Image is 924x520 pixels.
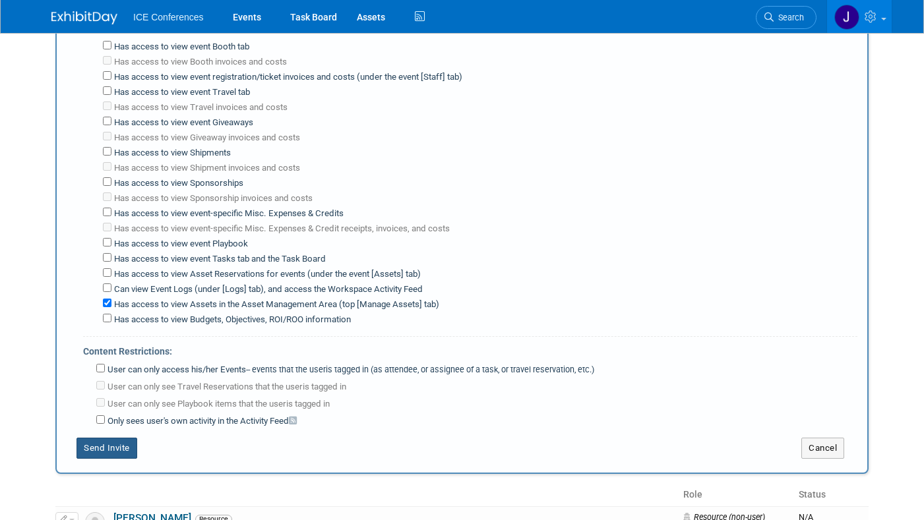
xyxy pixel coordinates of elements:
[83,337,857,361] div: Content Restrictions:
[756,6,816,29] a: Search
[111,223,450,235] label: Has access to view event-specific Misc. Expenses & Credit receipts, invoices, and costs
[111,117,253,129] label: Has access to view event Giveaways
[246,364,594,374] span: -- events that the user is tagged in (as attendee, or assignee of a task, or travel reservation, ...
[77,438,137,459] button: Send Invite
[133,12,204,22] span: ICE Conferences
[111,192,313,205] label: Has access to view Sponsorship invoices and costs
[801,438,844,459] button: Cancel
[111,56,287,69] label: Has access to view Booth invoices and costs
[111,283,423,296] label: Can view Event Logs (under [Logs] tab), and access the Workspace Activity Feed
[111,71,462,84] label: Has access to view event registration/ticket invoices and costs (under the event [Staff] tab)
[111,253,326,266] label: Has access to view event Tasks tab and the Task Board
[111,314,351,326] label: Has access to view Budgets, Objectives, ROI/ROO information
[678,484,793,506] th: Role
[111,208,344,220] label: Has access to view event-specific Misc. Expenses & Credits
[105,364,594,376] label: User can only access his/her Events
[111,101,288,114] label: Has access to view Travel invoices and costs
[793,484,869,506] th: Status
[111,41,249,53] label: Has access to view event Booth tab
[111,268,421,281] label: Has access to view Asset Reservations for events (under the event [Assets] tab)
[834,5,859,30] img: Jessica Villanueva
[111,177,243,190] label: Has access to view Sponsorships
[111,147,231,159] label: Has access to view Shipments
[111,162,300,175] label: Has access to view Shipment invoices and costs
[111,86,250,99] label: Has access to view event Travel tab
[111,132,300,144] label: Has access to view Giveaway invoices and costs
[51,11,117,24] img: ExhibitDay
[774,13,804,22] span: Search
[105,398,330,411] label: User can only see Playbook items that the user is tagged in
[105,381,346,393] label: User can only see Travel Reservations that the user is tagged in
[111,299,439,311] label: Has access to view Assets in the Asset Management Area (top [Manage Assets] tab)
[111,238,248,250] label: Has access to view event Playbook
[105,415,297,428] label: Only sees user's own activity in the Activity Feed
